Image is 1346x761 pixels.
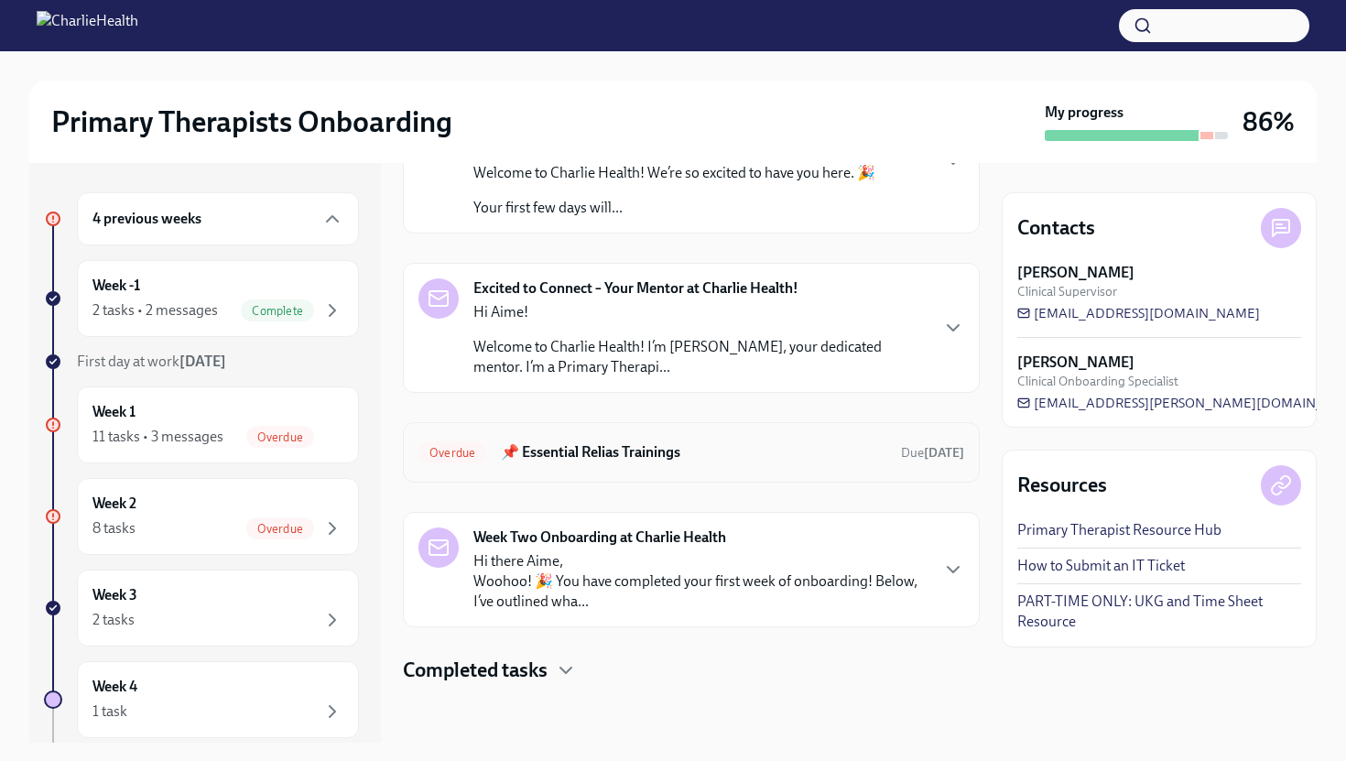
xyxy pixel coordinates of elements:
strong: [DATE] [924,445,964,461]
p: Your first few days will... [473,198,875,218]
p: Welcome to Charlie Health! We’re so excited to have you here. 🎉 [473,163,875,183]
div: 8 tasks [92,518,136,538]
strong: [PERSON_NAME] [1017,353,1134,373]
span: Complete [241,304,314,318]
p: Hi Aime! [473,302,928,322]
span: Overdue [418,446,486,460]
span: Clinical Supervisor [1017,283,1117,300]
h3: 86% [1243,105,1295,138]
div: Completed tasks [403,657,980,684]
h6: 4 previous weeks [92,209,201,229]
div: 2 tasks [92,610,135,630]
a: PART-TIME ONLY: UKG and Time Sheet Resource [1017,592,1301,632]
strong: Week Two Onboarding at Charlie Health [473,527,726,548]
div: 11 tasks • 3 messages [92,427,223,447]
h2: Primary Therapists Onboarding [51,103,452,140]
strong: Excited to Connect – Your Mentor at Charlie Health! [473,278,798,299]
a: Week 41 task [44,661,359,738]
div: 4 previous weeks [77,192,359,245]
a: How to Submit an IT Ticket [1017,556,1185,576]
h4: Resources [1017,472,1107,499]
h4: Contacts [1017,214,1095,242]
h6: Week -1 [92,276,140,296]
strong: My progress [1045,103,1123,123]
p: Welcome to Charlie Health! I’m [PERSON_NAME], your dedicated mentor. I’m a Primary Therapi... [473,337,928,377]
a: Overdue📌 Essential Relias TrainingsDue[DATE] [418,438,964,467]
span: August 18th, 2025 09:00 [901,444,964,462]
div: 1 task [92,701,127,722]
h6: Week 1 [92,402,136,422]
h4: Completed tasks [403,657,548,684]
p: Hi there Aime, Woohoo! 🎉 You have completed your first week of onboarding! Below, I’ve outlined w... [473,551,928,612]
a: Week 111 tasks • 3 messagesOverdue [44,386,359,463]
a: Primary Therapist Resource Hub [1017,520,1221,540]
img: CharlieHealth [37,11,138,40]
a: First day at work[DATE] [44,352,359,372]
a: Week -12 tasks • 2 messagesComplete [44,260,359,337]
span: Clinical Onboarding Specialist [1017,373,1178,390]
a: Week 32 tasks [44,570,359,647]
h6: Week 3 [92,585,137,605]
a: Week 28 tasksOverdue [44,478,359,555]
span: Overdue [246,522,314,536]
span: First day at work [77,353,226,370]
h6: Week 4 [92,677,137,697]
div: 2 tasks • 2 messages [92,300,218,321]
a: [EMAIL_ADDRESS][DOMAIN_NAME] [1017,304,1260,322]
span: Due [901,445,964,461]
strong: [PERSON_NAME] [1017,263,1134,283]
h6: 📌 Essential Relias Trainings [501,442,886,462]
span: Overdue [246,430,314,444]
strong: [DATE] [179,353,226,370]
h6: Week 2 [92,494,136,514]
